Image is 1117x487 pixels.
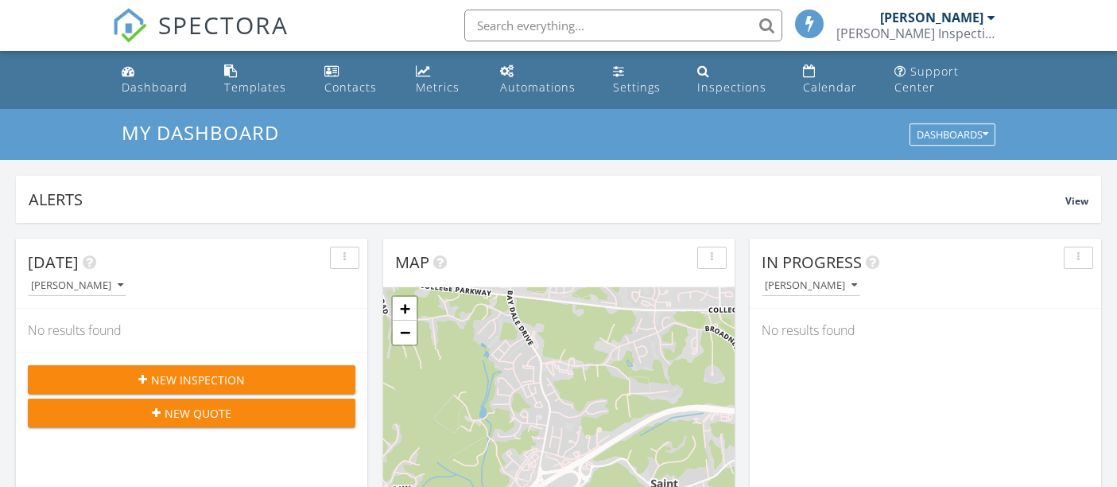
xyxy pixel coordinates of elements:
[697,80,766,95] div: Inspections
[880,10,983,25] div: [PERSON_NAME]
[324,80,377,95] div: Contacts
[28,251,79,273] span: [DATE]
[762,275,860,297] button: [PERSON_NAME]
[500,80,576,95] div: Automations
[28,365,355,394] button: New Inspection
[218,57,304,103] a: Templates
[393,321,417,345] a: Zoom out
[165,405,231,422] span: New Quote
[115,57,206,103] a: Dashboard
[910,124,995,146] button: Dashboards
[494,57,594,103] a: Automations (Basic)
[395,251,429,273] span: Map
[158,8,289,41] span: SPECTORA
[31,280,123,291] div: [PERSON_NAME]
[691,57,784,103] a: Inspections
[151,372,245,388] span: New Inspection
[16,309,367,352] div: No results found
[762,251,862,273] span: In Progress
[464,10,782,41] input: Search everything...
[803,80,857,95] div: Calendar
[613,80,661,95] div: Settings
[797,57,875,103] a: Calendar
[1065,194,1088,208] span: View
[393,297,417,321] a: Zoom in
[836,25,995,41] div: Melton Inspection Services
[112,21,289,55] a: SPECTORA
[917,130,988,141] div: Dashboards
[409,57,480,103] a: Metrics
[894,64,959,95] div: Support Center
[888,57,1003,103] a: Support Center
[112,8,147,43] img: The Best Home Inspection Software - Spectora
[28,399,355,427] button: New Quote
[765,280,857,291] div: [PERSON_NAME]
[122,119,279,146] span: My Dashboard
[122,80,188,95] div: Dashboard
[29,189,1065,210] div: Alerts
[318,57,398,103] a: Contacts
[224,80,286,95] div: Templates
[750,309,1101,352] div: No results found
[607,57,678,103] a: Settings
[28,275,126,297] button: [PERSON_NAME]
[416,80,460,95] div: Metrics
